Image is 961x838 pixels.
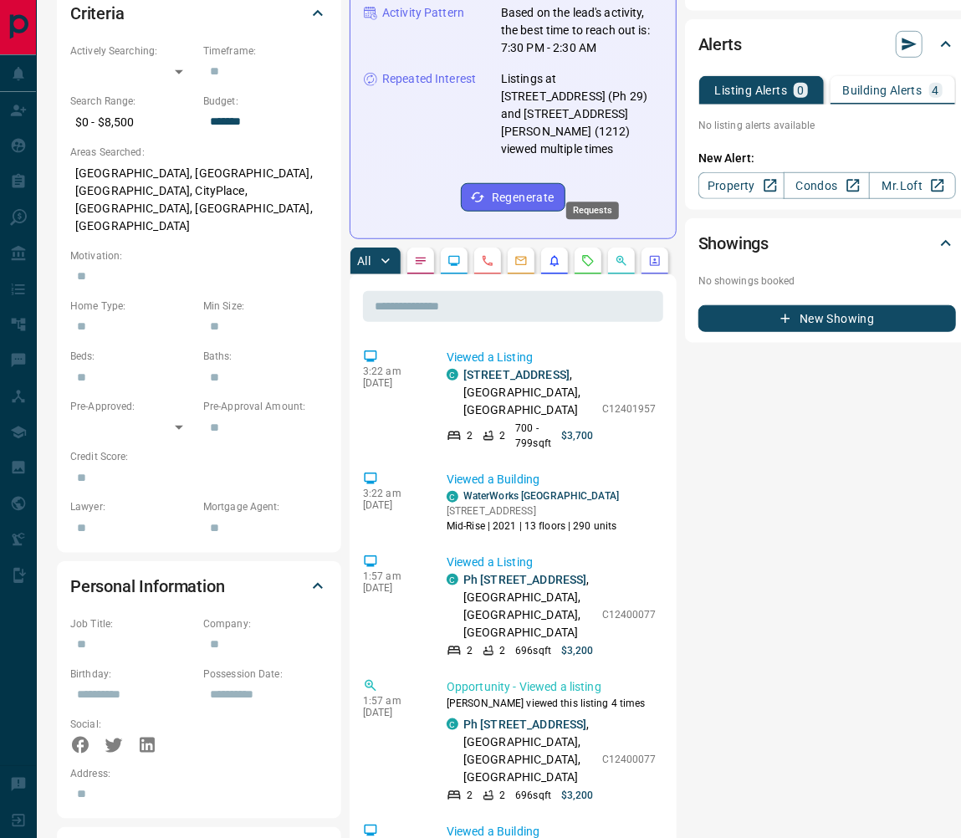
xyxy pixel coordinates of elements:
[70,449,328,464] p: Credit Score:
[467,788,473,803] p: 2
[602,401,657,416] p: C12401957
[70,145,328,160] p: Areas Searched:
[514,254,528,268] svg: Emails
[698,31,742,58] h2: Alerts
[561,643,594,658] p: $3,200
[843,84,923,96] p: Building Alerts
[501,70,662,158] p: Listings at [STREET_ADDRESS] (Ph 29) and [STREET_ADDRESS][PERSON_NAME] (1212) viewed multiple times
[203,349,328,364] p: Baths:
[515,643,551,658] p: 696 sqft
[602,752,657,767] p: C12400077
[363,365,422,377] p: 3:22 am
[203,399,328,414] p: Pre-Approval Amount:
[648,254,662,268] svg: Agent Actions
[561,788,594,803] p: $3,200
[784,172,870,199] a: Condos
[933,84,939,96] p: 4
[363,582,422,594] p: [DATE]
[581,254,595,268] svg: Requests
[447,718,458,730] div: condos.ca
[70,43,195,59] p: Actively Searching:
[363,488,422,499] p: 3:22 am
[698,305,956,332] button: New Showing
[467,643,473,658] p: 2
[447,349,657,366] p: Viewed a Listing
[447,678,657,696] p: Opportunity - Viewed a listing
[363,707,422,718] p: [DATE]
[203,667,328,682] p: Possession Date:
[561,428,594,443] p: $3,700
[203,616,328,631] p: Company:
[357,255,371,267] p: All
[463,573,587,586] a: Ph [STREET_ADDRESS]
[515,421,551,451] p: 700 - 799 sqft
[501,4,662,57] p: Based on the lead's activity, the best time to reach out is: 7:30 PM - 2:30 AM
[698,150,956,167] p: New Alert:
[461,183,565,212] button: Regenerate
[447,254,461,268] svg: Lead Browsing Activity
[203,499,328,514] p: Mortgage Agent:
[382,4,464,22] p: Activity Pattern
[363,377,422,389] p: [DATE]
[447,574,458,585] div: condos.ca
[463,716,594,786] p: , [GEOGRAPHIC_DATA], [GEOGRAPHIC_DATA], [GEOGRAPHIC_DATA]
[797,84,804,96] p: 0
[70,566,328,606] div: Personal Information
[70,349,195,364] p: Beds:
[566,202,619,220] div: Requests
[463,490,619,502] a: WaterWorks [GEOGRAPHIC_DATA]
[363,499,422,511] p: [DATE]
[203,43,328,59] p: Timeframe:
[499,428,505,443] p: 2
[70,499,195,514] p: Lawyer:
[698,223,956,263] div: Showings
[70,717,195,732] p: Social:
[203,299,328,314] p: Min Size:
[463,718,587,731] a: Ph [STREET_ADDRESS]
[70,616,195,631] p: Job Title:
[463,366,594,419] p: , [GEOGRAPHIC_DATA], [GEOGRAPHIC_DATA]
[70,94,195,109] p: Search Range:
[70,766,328,781] p: Address:
[548,254,561,268] svg: Listing Alerts
[698,230,769,257] h2: Showings
[869,172,955,199] a: Mr.Loft
[698,24,956,64] div: Alerts
[70,667,195,682] p: Birthday:
[203,94,328,109] p: Budget:
[447,519,619,534] p: Mid-Rise | 2021 | 13 floors | 290 units
[515,788,551,803] p: 696 sqft
[481,254,494,268] svg: Calls
[447,471,657,488] p: Viewed a Building
[463,571,594,641] p: , [GEOGRAPHIC_DATA], [GEOGRAPHIC_DATA], [GEOGRAPHIC_DATA]
[615,254,628,268] svg: Opportunities
[463,368,570,381] a: [STREET_ADDRESS]
[447,696,657,711] p: [PERSON_NAME] viewed this listing 4 times
[467,428,473,443] p: 2
[363,570,422,582] p: 1:57 am
[70,299,195,314] p: Home Type:
[70,248,328,263] p: Motivation:
[363,695,422,707] p: 1:57 am
[447,503,619,519] p: [STREET_ADDRESS]
[602,607,657,622] p: C12400077
[447,369,458,381] div: condos.ca
[698,273,956,289] p: No showings booked
[70,160,328,240] p: [GEOGRAPHIC_DATA], [GEOGRAPHIC_DATA], [GEOGRAPHIC_DATA], CityPlace, [GEOGRAPHIC_DATA], [GEOGRAPHI...
[499,788,505,803] p: 2
[70,573,225,600] h2: Personal Information
[499,643,505,658] p: 2
[447,554,657,571] p: Viewed a Listing
[70,109,195,136] p: $0 - $8,500
[70,399,195,414] p: Pre-Approved:
[414,254,427,268] svg: Notes
[698,118,956,133] p: No listing alerts available
[715,84,788,96] p: Listing Alerts
[382,70,476,88] p: Repeated Interest
[447,491,458,503] div: condos.ca
[698,172,785,199] a: Property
